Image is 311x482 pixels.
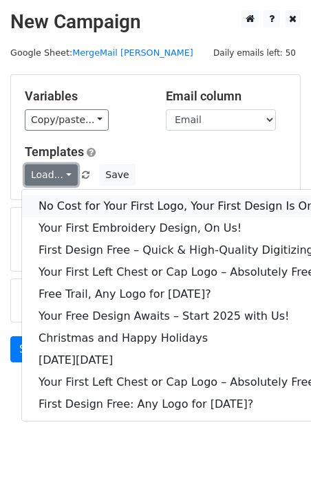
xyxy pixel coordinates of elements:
h5: Variables [25,89,145,104]
a: MergeMail [PERSON_NAME] [72,47,193,58]
a: Load... [25,164,78,186]
a: Templates [25,144,84,159]
a: Daily emails left: 50 [208,47,301,58]
a: Copy/paste... [25,109,109,131]
small: Google Sheet: [10,47,193,58]
h2: New Campaign [10,10,301,34]
span: Daily emails left: 50 [208,45,301,61]
iframe: Chat Widget [242,416,311,482]
h5: Email column [166,89,286,104]
button: Save [99,164,135,186]
a: Send [10,336,56,362]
